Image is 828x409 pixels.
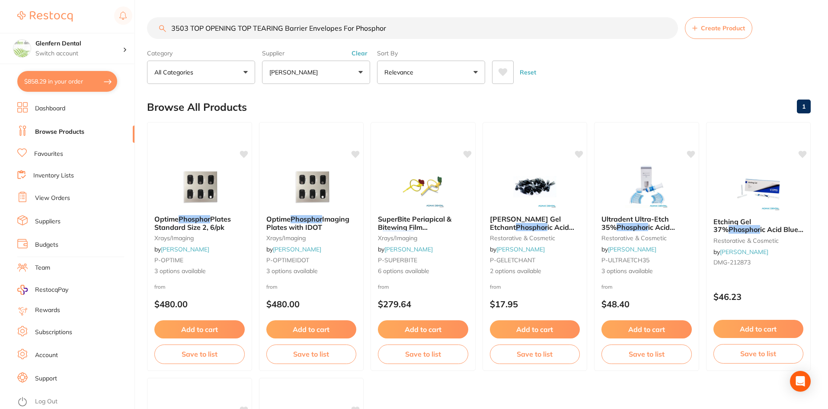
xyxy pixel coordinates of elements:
[34,150,63,158] a: Favourites
[17,6,73,26] a: Restocq Logo
[266,299,357,309] p: $480.00
[35,194,70,203] a: View Orders
[713,217,751,234] span: Etching Gel 37%
[35,351,58,360] a: Account
[17,395,132,409] button: Log Out
[35,217,61,226] a: Suppliers
[490,215,580,231] b: Kerr Optibond Gel Etchant Phosphoric Acid Gel
[266,245,321,253] span: by
[378,245,433,253] span: by
[35,104,65,113] a: Dashboard
[713,320,804,338] button: Add to cart
[378,235,468,242] small: xrays/imaging
[33,171,74,180] a: Inventory Lists
[601,256,649,264] span: P-ULTRAETCH35
[17,71,117,92] button: $858.29 in your order
[608,245,656,253] a: [PERSON_NAME]
[730,167,786,211] img: Etching Gel 37% Phosphoric Acid Blue 2x 2ml Syr
[601,245,656,253] span: by
[414,231,432,239] span: Plate
[377,61,485,84] button: Relevance
[685,17,752,39] button: Create Product
[17,11,73,22] img: Restocq Logo
[601,283,613,290] span: from
[35,306,60,315] a: Rewards
[713,225,803,242] span: ic Acid Blue 2x 2ml Syr
[35,286,68,294] span: RestocqPay
[490,283,501,290] span: from
[154,215,179,223] span: Optime
[266,215,349,231] span: Imaging Plates with IDOT
[378,256,417,264] span: P-SUPERBITE
[147,101,247,113] h2: Browse All Products
[266,235,357,242] small: xrays/imaging
[713,292,804,302] p: $46.23
[266,215,357,231] b: Optime Phosphor Imaging Plates with IDOT
[154,215,245,231] b: Optime Phosphor Plates Standard Size 2, 6/pk
[378,345,468,364] button: Save to list
[395,165,451,208] img: SuperBite Periapical & Bitewing Film & Phosphor Plate
[490,320,580,338] button: Add to cart
[378,283,389,290] span: from
[377,49,485,57] label: Sort By
[262,61,370,84] button: [PERSON_NAME]
[35,49,123,58] p: Switch account
[496,245,545,253] a: [PERSON_NAME]
[490,215,561,231] span: [PERSON_NAME] Gel Etchant
[35,397,58,406] a: Log Out
[269,68,321,77] p: [PERSON_NAME]
[378,267,468,276] span: 6 options available
[17,285,28,295] img: RestocqPay
[266,345,357,364] button: Save to list
[713,218,804,234] b: Etching Gel 37% Phosphoric Acid Blue 2x 2ml Syr
[349,49,370,57] button: Clear
[617,223,648,232] em: Phosphor
[13,40,31,57] img: Glenfern Dental
[383,231,414,239] em: Phosphor
[490,223,574,239] span: ic Acid Gel
[797,98,811,115] a: 1
[490,267,580,276] span: 2 options available
[154,283,166,290] span: from
[378,299,468,309] p: $279.64
[266,267,357,276] span: 3 options available
[601,215,669,231] span: Ultradent Ultra-Etch 35%
[147,17,678,39] input: Search Products
[713,258,751,266] span: DMG-212873
[266,283,278,290] span: from
[713,344,804,363] button: Save to list
[154,345,245,364] button: Save to list
[507,165,563,208] img: Kerr Optibond Gel Etchant Phosphoric Acid Gel
[701,25,745,32] span: Create Product
[729,225,760,234] em: Phosphor
[266,215,291,223] span: Optime
[516,223,547,232] em: Phosphor
[154,245,209,253] span: by
[378,215,468,231] b: SuperBite Periapical & Bitewing Film & Phosphor Plate
[154,215,231,231] span: Plates Standard Size 2, 6/pk
[490,345,580,364] button: Save to list
[179,215,210,223] em: Phosphor
[601,235,692,242] small: restorative & cosmetic
[601,223,675,239] span: ic Acid Etchant KITS
[713,237,804,244] small: restorative & cosmetic
[378,215,451,239] span: SuperBite Periapical & Bitewing Film &
[490,299,580,309] p: $17.95
[490,245,545,253] span: by
[154,320,245,338] button: Add to cart
[790,371,811,392] div: Open Intercom Messenger
[35,128,84,136] a: Browse Products
[262,49,370,57] label: Supplier
[161,245,209,253] a: [PERSON_NAME]
[618,165,675,208] img: Ultradent Ultra-Etch 35% Phosphoric Acid Etchant KITS
[490,256,535,264] span: P-GELETCHANT
[490,235,580,242] small: restorative & cosmetic
[601,345,692,364] button: Save to list
[273,245,321,253] a: [PERSON_NAME]
[147,49,255,57] label: Category
[154,256,183,264] span: P-OPTIME
[154,267,245,276] span: 3 options available
[720,248,768,256] a: [PERSON_NAME]
[17,285,68,295] a: RestocqPay
[154,299,245,309] p: $480.00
